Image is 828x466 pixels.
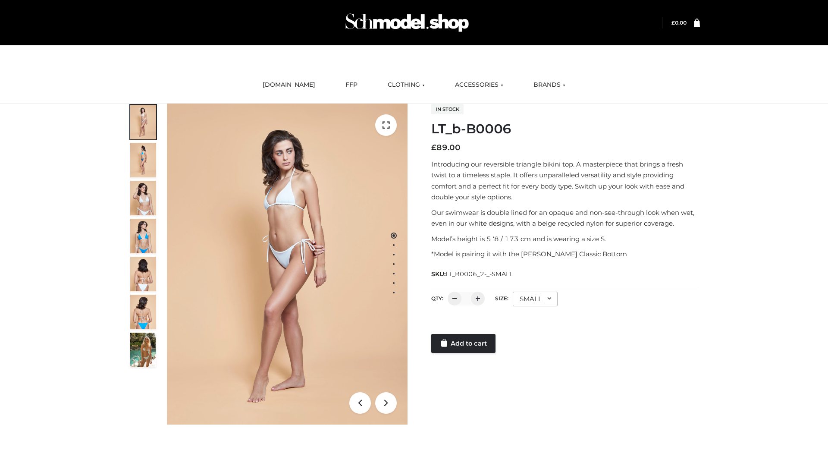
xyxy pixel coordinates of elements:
[381,76,431,94] a: CLOTHING
[130,181,156,215] img: ArielClassicBikiniTop_CloudNine_AzureSky_OW114ECO_3-scaled.jpg
[513,292,558,306] div: SMALL
[431,233,700,245] p: Model’s height is 5 ‘8 / 173 cm and is wearing a size S.
[130,295,156,329] img: ArielClassicBikiniTop_CloudNine_AzureSky_OW114ECO_8-scaled.jpg
[256,76,322,94] a: [DOMAIN_NAME]
[431,121,700,137] h1: LT_b-B0006
[431,104,464,114] span: In stock
[167,104,408,425] img: ArielClassicBikiniTop_CloudNine_AzureSky_OW114ECO_1
[431,269,514,279] span: SKU:
[431,143,436,152] span: £
[448,76,510,94] a: ACCESSORIES
[671,19,675,26] span: £
[671,19,687,26] a: £0.00
[339,76,364,94] a: FFP
[431,159,700,203] p: Introducing our reversible triangle bikini top. A masterpiece that brings a fresh twist to a time...
[527,76,572,94] a: BRANDS
[130,219,156,253] img: ArielClassicBikiniTop_CloudNine_AzureSky_OW114ECO_4-scaled.jpg
[431,334,496,353] a: Add to cart
[431,143,461,152] bdi: 89.00
[431,207,700,229] p: Our swimwear is double lined for an opaque and non-see-through look when wet, even in our white d...
[130,143,156,177] img: ArielClassicBikiniTop_CloudNine_AzureSky_OW114ECO_2-scaled.jpg
[130,333,156,367] img: Arieltop_CloudNine_AzureSky2.jpg
[671,19,687,26] bdi: 0.00
[431,249,700,260] p: *Model is pairing it with the [PERSON_NAME] Classic Bottom
[445,270,513,278] span: LT_B0006_2-_-SMALL
[130,257,156,291] img: ArielClassicBikiniTop_CloudNine_AzureSky_OW114ECO_7-scaled.jpg
[130,105,156,139] img: ArielClassicBikiniTop_CloudNine_AzureSky_OW114ECO_1-scaled.jpg
[431,295,443,302] label: QTY:
[495,295,508,302] label: Size:
[342,6,472,40] img: Schmodel Admin 964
